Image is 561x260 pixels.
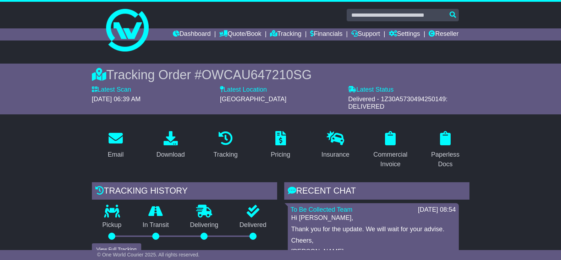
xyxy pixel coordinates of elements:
div: Email [108,150,123,159]
div: RECENT CHAT [284,182,469,201]
label: Latest Status [348,86,394,94]
p: Delivering [180,221,229,229]
a: Email [103,129,128,162]
div: Pricing [271,150,290,159]
a: To Be Collected Team [291,206,353,213]
div: Download [156,150,185,159]
span: [DATE] 06:39 AM [92,96,141,103]
span: Delivered - 1Z30A5730494250149: DELIVERED [348,96,447,110]
div: Tracking history [92,182,277,201]
a: Financials [310,28,342,40]
a: Settings [389,28,420,40]
p: Pickup [92,221,132,229]
div: Paperless Docs [426,150,465,169]
a: Tracking [209,129,242,162]
a: Commercial Invoice [367,129,414,172]
div: Tracking [213,150,237,159]
p: In Transit [132,221,180,229]
a: Paperless Docs [422,129,469,172]
a: Dashboard [173,28,211,40]
a: Insurance [317,129,354,162]
a: Quote/Book [219,28,261,40]
p: Thank you for the update. We will wait for your advise. [291,226,455,233]
button: View Full Tracking [92,243,141,256]
a: Download [152,129,189,162]
div: Tracking Order # [92,67,469,82]
div: Commercial Invoice [371,150,410,169]
div: [DATE] 08:54 [418,206,456,214]
p: Hi [PERSON_NAME], [291,214,455,222]
p: Delivered [229,221,277,229]
div: Insurance [321,150,350,159]
p: [PERSON_NAME] [291,248,455,256]
a: Pricing [266,129,295,162]
p: Cheers, [291,237,455,245]
a: Reseller [429,28,458,40]
a: Tracking [270,28,301,40]
label: Latest Scan [92,86,131,94]
span: OWCAU647210SG [202,67,312,82]
span: © One World Courier 2025. All rights reserved. [97,252,200,258]
label: Latest Location [220,86,267,94]
a: Support [351,28,380,40]
span: [GEOGRAPHIC_DATA] [220,96,286,103]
